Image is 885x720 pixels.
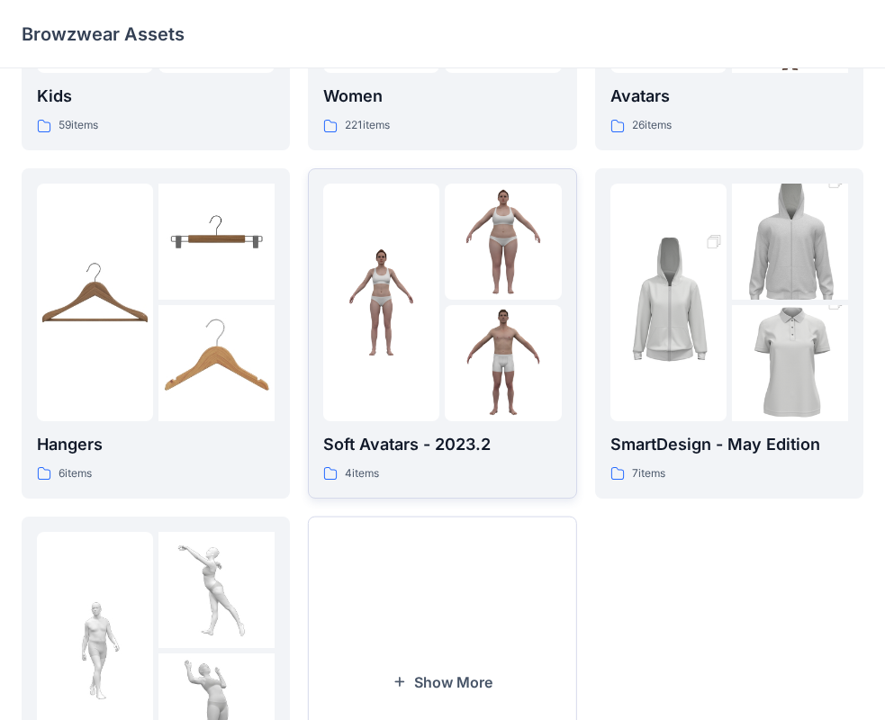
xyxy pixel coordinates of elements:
img: folder 2 [445,184,561,300]
img: folder 2 [158,184,275,300]
img: folder 3 [445,305,561,421]
img: folder 1 [37,244,153,360]
p: Browzwear Assets [22,22,185,47]
p: Kids [37,84,275,109]
img: folder 1 [610,215,727,390]
img: folder 1 [323,244,439,360]
p: Women [323,84,561,109]
p: Soft Avatars - 2023.2 [323,432,561,457]
a: folder 1folder 2folder 3SmartDesign - May Edition7items [595,168,863,499]
img: folder 1 [37,592,153,708]
p: Avatars [610,84,848,109]
img: folder 2 [732,155,848,329]
p: 7 items [632,464,665,483]
p: Hangers [37,432,275,457]
img: folder 3 [158,305,275,421]
p: 26 items [632,116,672,135]
p: SmartDesign - May Edition [610,432,848,457]
a: folder 1folder 2folder 3Hangers6items [22,168,290,499]
p: 221 items [345,116,390,135]
p: 4 items [345,464,379,483]
img: folder 2 [158,532,275,648]
a: folder 1folder 2folder 3Soft Avatars - 2023.24items [308,168,576,499]
img: folder 3 [732,276,848,451]
p: 6 items [59,464,92,483]
p: 59 items [59,116,98,135]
